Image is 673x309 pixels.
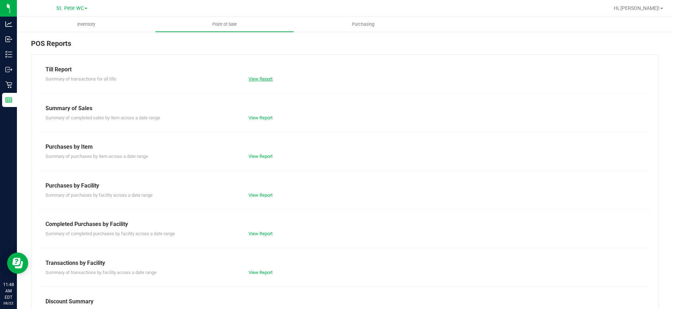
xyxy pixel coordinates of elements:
[249,115,273,120] a: View Report
[3,281,14,301] p: 11:48 AM EDT
[45,220,644,228] div: Completed Purchases by Facility
[45,65,644,74] div: Till Report
[45,115,160,120] span: Summary of completed sales by item across a date range
[31,38,659,54] div: POS Reports
[45,182,644,190] div: Purchases by Facility
[45,154,148,159] span: Summary of purchases by item across a date range
[203,21,246,28] span: Point of Sale
[45,231,175,236] span: Summary of completed purchases by facility across a date range
[45,297,644,306] div: Discount Summary
[68,21,105,28] span: Inventory
[45,270,157,275] span: Summary of transactions by facility across a date range
[5,81,12,88] inline-svg: Retail
[249,231,273,236] a: View Report
[5,96,12,103] inline-svg: Reports
[3,301,14,306] p: 08/22
[342,21,384,28] span: Purchasing
[249,154,273,159] a: View Report
[56,5,84,11] span: St. Pete WC
[45,143,644,151] div: Purchases by Item
[5,20,12,28] inline-svg: Analytics
[249,76,273,82] a: View Report
[45,104,644,113] div: Summary of Sales
[249,192,273,198] a: View Report
[45,259,644,267] div: Transactions by Facility
[614,5,660,11] span: Hi, [PERSON_NAME]!
[5,51,12,58] inline-svg: Inventory
[5,66,12,73] inline-svg: Outbound
[155,17,294,32] a: Point of Sale
[249,270,273,275] a: View Report
[45,76,116,82] span: Summary of transactions for all tills
[294,17,432,32] a: Purchasing
[17,17,155,32] a: Inventory
[5,36,12,43] inline-svg: Inbound
[7,252,28,274] iframe: Resource center
[45,192,153,198] span: Summary of purchases by facility across a date range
